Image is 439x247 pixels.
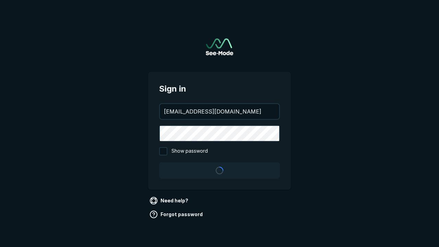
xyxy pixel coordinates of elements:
a: Go to sign in [206,38,233,55]
a: Need help? [148,195,191,206]
a: Forgot password [148,209,205,220]
input: your@email.com [160,104,279,119]
span: Sign in [159,83,280,95]
span: Show password [171,147,208,155]
img: See-Mode Logo [206,38,233,55]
